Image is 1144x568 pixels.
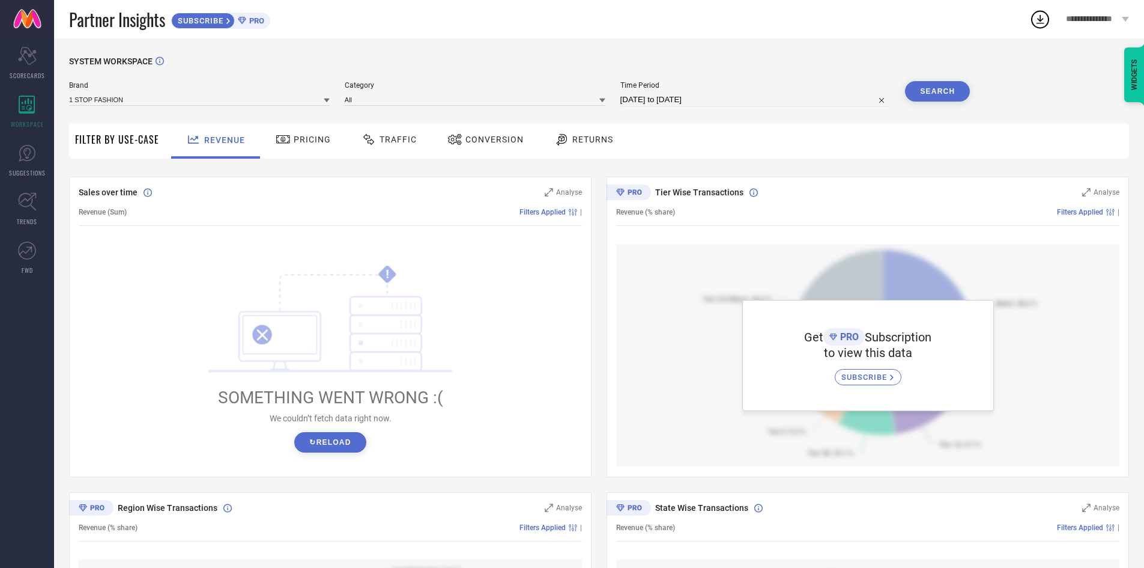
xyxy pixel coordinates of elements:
span: Analyse [556,504,582,512]
span: PRO [837,331,859,343]
span: State Wise Transactions [655,503,748,513]
span: Tier Wise Transactions [655,188,743,197]
span: Revenue (% share) [616,524,675,532]
button: ↻Reload [294,432,366,453]
span: Filter By Use-Case [75,132,159,147]
span: SOMETHING WENT WRONG :( [218,388,443,408]
span: | [580,524,582,532]
span: Revenue (% share) [616,208,675,216]
span: We couldn’t fetch data right now. [270,414,392,423]
span: Analyse [556,188,582,197]
svg: Zoom [545,188,553,197]
span: Filters Applied [519,524,566,532]
svg: Zoom [1082,188,1091,197]
tspan: ! [386,267,389,281]
span: | [580,208,582,216]
span: SYSTEM WORKSPACE [69,56,153,66]
span: SCORECARDS [10,71,45,80]
span: Subscription [865,330,931,344]
a: SUBSCRIBEPRO [171,10,270,29]
span: Revenue (% share) [79,524,138,532]
span: to view this data [824,346,912,360]
div: Premium [607,500,651,518]
span: WORKSPACE [11,120,44,129]
span: Filters Applied [519,208,566,216]
span: SUGGESTIONS [9,168,46,177]
span: Time Period [620,81,891,90]
span: Revenue [204,135,245,145]
span: Analyse [1094,504,1119,512]
div: Premium [69,500,113,518]
div: Premium [607,185,651,203]
span: Partner Insights [69,7,165,32]
span: Conversion [465,135,524,144]
span: Revenue (Sum) [79,208,127,216]
svg: Zoom [545,504,553,512]
span: SUBSCRIBE [172,16,226,25]
span: | [1118,524,1119,532]
input: Select time period [620,93,891,107]
span: | [1118,208,1119,216]
span: PRO [246,16,264,25]
span: Returns [572,135,613,144]
span: Filters Applied [1057,524,1103,532]
span: Region Wise Transactions [118,503,217,513]
button: Search [905,81,970,102]
span: Category [345,81,605,90]
span: Brand [69,81,330,90]
div: Open download list [1029,8,1051,30]
span: Traffic [380,135,417,144]
span: FWD [22,266,33,275]
svg: Zoom [1082,504,1091,512]
span: Pricing [294,135,331,144]
span: SUBSCRIBE [841,373,890,382]
span: TRENDS [17,217,37,226]
a: SUBSCRIBE [835,360,901,385]
span: Filters Applied [1057,208,1103,216]
span: Analyse [1094,188,1119,197]
span: Sales over time [79,188,138,197]
span: Get [804,330,823,344]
